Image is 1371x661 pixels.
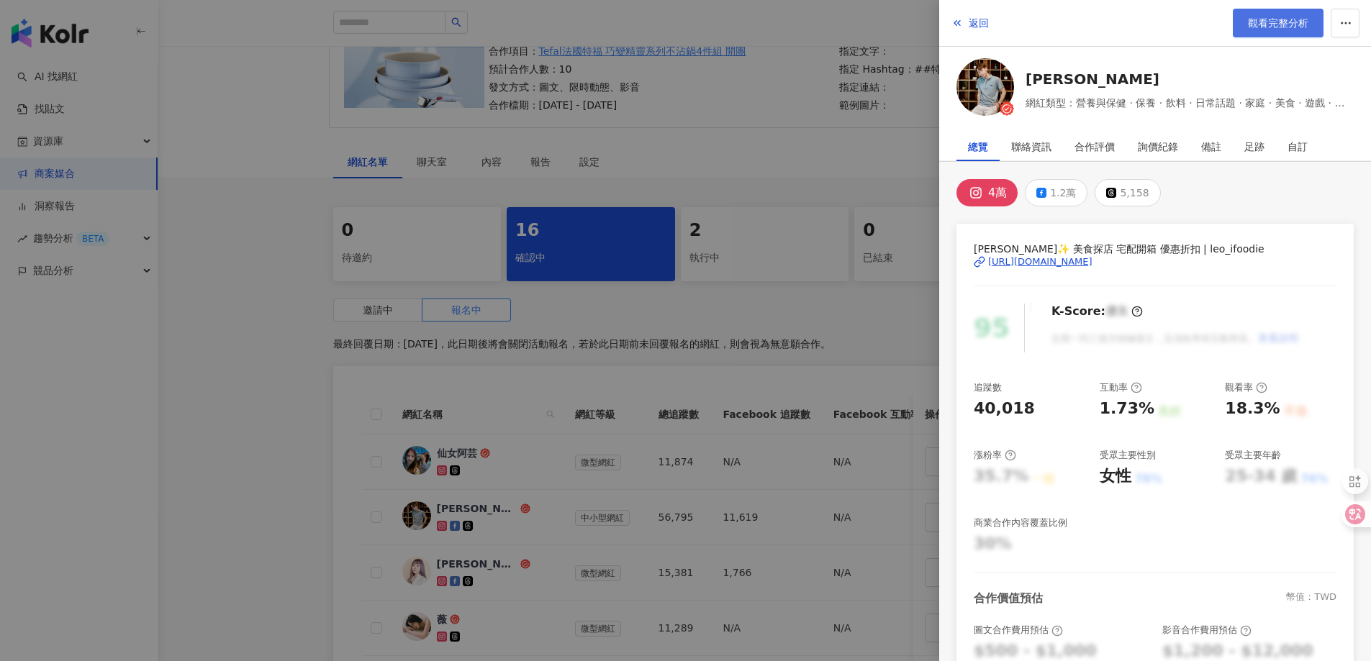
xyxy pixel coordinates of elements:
span: [PERSON_NAME]✨ 美食探店 宅配開箱 優惠折扣 | leo_ifoodie [974,241,1336,257]
div: 40,018 [974,398,1035,420]
button: 1.2萬 [1025,179,1087,206]
a: 觀看完整分析 [1233,9,1324,37]
div: 合作價值預估 [974,591,1043,606]
div: 總覽 [968,132,988,161]
div: 自訂 [1288,132,1308,161]
div: 1.2萬 [1050,183,1076,203]
div: 合作評價 [1074,132,1115,161]
div: 受眾主要性別 [1100,449,1156,462]
div: 幣值：TWD [1286,591,1336,606]
div: 女性 [1100,465,1131,488]
div: K-Score : [1051,304,1143,319]
button: 4萬 [956,179,1018,206]
span: 觀看完整分析 [1248,17,1308,29]
div: 足跡 [1244,132,1264,161]
div: 圖文合作費用預估 [974,624,1063,637]
div: 聯絡資訊 [1011,132,1051,161]
a: KOL Avatar [956,58,1014,121]
div: 互動率 [1100,381,1142,394]
span: 返回 [969,17,989,29]
a: [PERSON_NAME] [1026,69,1354,89]
div: 商業合作內容覆蓋比例 [974,516,1067,529]
button: 返回 [951,9,990,37]
span: 網紅類型：營養與保健 · 保養 · 飲料 · 日常話題 · 家庭 · 美食 · 遊戲 · 交通工具 [1026,95,1354,111]
div: 備註 [1201,132,1221,161]
div: 影音合作費用預估 [1162,624,1252,637]
div: 詢價紀錄 [1138,132,1178,161]
div: 5,158 [1120,183,1149,203]
div: 觀看率 [1225,381,1267,394]
div: 受眾主要年齡 [1225,449,1281,462]
img: KOL Avatar [956,58,1014,116]
div: 1.73% [1100,398,1154,420]
div: [URL][DOMAIN_NAME] [988,255,1092,268]
button: 5,158 [1095,179,1160,206]
div: 4萬 [988,183,1007,203]
div: 追蹤數 [974,381,1002,394]
a: [URL][DOMAIN_NAME] [974,255,1336,268]
div: 漲粉率 [974,449,1016,462]
div: 18.3% [1225,398,1280,420]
